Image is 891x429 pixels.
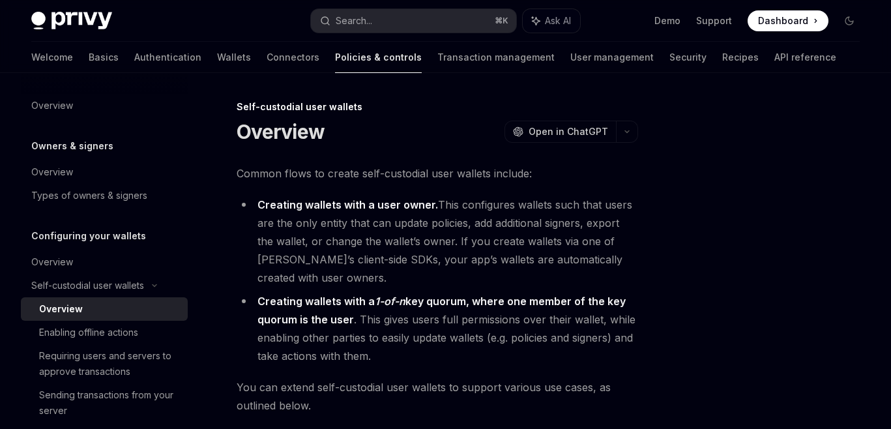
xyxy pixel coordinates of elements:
[237,292,638,365] li: . This gives users full permissions over their wallet, while enabling other parties to easily upd...
[21,184,188,207] a: Types of owners & signers
[39,325,138,340] div: Enabling offline actions
[375,295,405,308] em: 1-of-n
[523,9,580,33] button: Ask AI
[437,42,555,73] a: Transaction management
[31,278,144,293] div: Self-custodial user wallets
[31,98,73,113] div: Overview
[39,348,180,379] div: Requiring users and servers to approve transactions
[774,42,836,73] a: API reference
[570,42,654,73] a: User management
[89,42,119,73] a: Basics
[39,301,83,317] div: Overview
[311,9,516,33] button: Search...⌘K
[257,198,438,211] strong: Creating wallets with a user owner.
[839,10,860,31] button: Toggle dark mode
[21,383,188,422] a: Sending transactions from your server
[21,94,188,117] a: Overview
[21,321,188,344] a: Enabling offline actions
[31,228,146,244] h5: Configuring your wallets
[237,196,638,287] li: This configures wallets such that users are the only entity that can update policies, add additio...
[529,125,608,138] span: Open in ChatGPT
[669,42,707,73] a: Security
[31,164,73,180] div: Overview
[504,121,616,143] button: Open in ChatGPT
[21,344,188,383] a: Requiring users and servers to approve transactions
[335,42,422,73] a: Policies & controls
[545,14,571,27] span: Ask AI
[237,100,638,113] div: Self-custodial user wallets
[134,42,201,73] a: Authentication
[237,120,325,143] h1: Overview
[696,14,732,27] a: Support
[217,42,251,73] a: Wallets
[31,12,112,30] img: dark logo
[748,10,828,31] a: Dashboard
[722,42,759,73] a: Recipes
[31,254,73,270] div: Overview
[39,387,180,419] div: Sending transactions from your server
[21,160,188,184] a: Overview
[21,250,188,274] a: Overview
[31,138,113,154] h5: Owners & signers
[237,164,638,183] span: Common flows to create self-custodial user wallets include:
[654,14,680,27] a: Demo
[495,16,508,26] span: ⌘ K
[336,13,372,29] div: Search...
[267,42,319,73] a: Connectors
[21,297,188,321] a: Overview
[758,14,808,27] span: Dashboard
[31,188,147,203] div: Types of owners & signers
[257,295,626,326] strong: Creating wallets with a key quorum, where one member of the key quorum is the user
[237,378,638,415] span: You can extend self-custodial user wallets to support various use cases, as outlined below.
[31,42,73,73] a: Welcome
